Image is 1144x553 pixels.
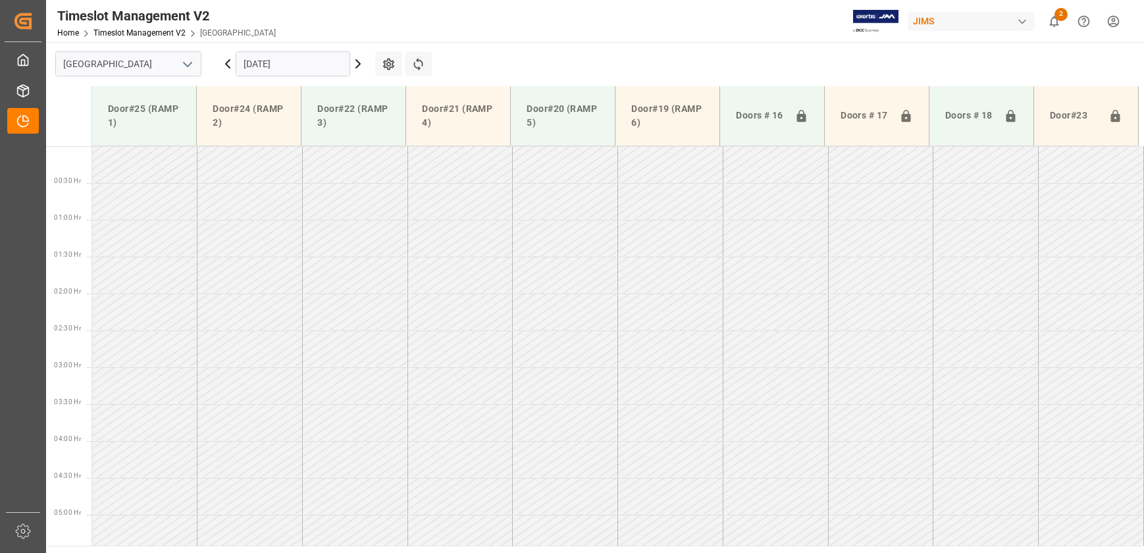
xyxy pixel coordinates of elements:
span: 03:30 Hr [54,398,81,406]
span: 01:00 Hr [54,214,81,221]
span: 02:00 Hr [54,288,81,295]
span: 2 [1054,8,1068,21]
div: Door#19 (RAMP 6) [626,97,709,135]
button: open menu [177,54,197,74]
div: Door#24 (RAMP 2) [207,97,290,135]
button: JIMS [908,9,1039,34]
a: Home [57,28,79,38]
div: Door#21 (RAMP 4) [417,97,500,135]
span: 04:00 Hr [54,435,81,442]
button: show 2 new notifications [1039,7,1069,36]
a: Timeslot Management V2 [93,28,186,38]
span: 05:00 Hr [54,509,81,516]
span: 00:30 Hr [54,177,81,184]
div: Door#20 (RAMP 5) [521,97,604,135]
div: Door#25 (RAMP 1) [103,97,186,135]
div: Doors # 18 [940,103,999,128]
div: Timeslot Management V2 [57,6,276,26]
span: 03:00 Hr [54,361,81,369]
div: Doors # 17 [835,103,894,128]
div: Door#22 (RAMP 3) [312,97,395,135]
img: Exertis%20JAM%20-%20Email%20Logo.jpg_1722504956.jpg [853,10,898,33]
span: 01:30 Hr [54,251,81,258]
div: Door#23 [1045,103,1103,128]
span: 04:30 Hr [54,472,81,479]
input: Type to search/select [55,51,201,76]
span: 02:30 Hr [54,325,81,332]
input: DD.MM.YYYY [236,51,350,76]
div: Doors # 16 [731,103,789,128]
div: JIMS [908,12,1034,31]
button: Help Center [1069,7,1099,36]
